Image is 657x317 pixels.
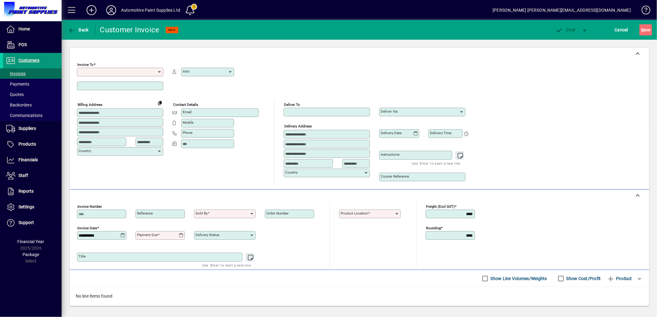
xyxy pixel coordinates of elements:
[553,24,579,35] button: Post
[67,24,90,35] button: Back
[168,28,176,32] span: NEW
[18,189,34,194] span: Reports
[381,109,398,114] mat-label: Deliver via
[79,254,86,259] mat-label: Title
[3,89,62,100] a: Quotes
[604,273,635,284] button: Product
[183,120,193,125] mat-label: Mobile
[18,58,39,63] span: Customers
[183,130,193,135] mat-label: Phone
[101,5,121,16] button: Profile
[3,79,62,89] a: Payments
[3,100,62,110] a: Backorders
[70,287,649,306] div: No line items found
[3,121,62,136] a: Suppliers
[6,113,43,118] span: Communications
[641,27,643,32] span: S
[18,26,30,31] span: Home
[6,92,24,97] span: Quotes
[381,174,409,179] mat-label: Courier Reference
[637,1,649,21] a: Knowledge Base
[79,149,91,153] mat-label: Country
[18,157,38,162] span: Financials
[77,204,102,209] mat-label: Invoice number
[82,5,101,16] button: Add
[381,131,402,135] mat-label: Delivery date
[155,98,165,108] button: Copy to Delivery address
[137,233,158,237] mat-label: Payment due
[615,25,628,35] span: Cancel
[6,82,29,86] span: Payments
[426,226,441,230] mat-label: Rounding
[18,142,36,146] span: Products
[18,220,34,225] span: Support
[412,160,460,167] mat-hint: Use 'Enter' to start a new line
[3,184,62,199] a: Reports
[137,211,153,215] mat-label: Reference
[607,274,632,283] span: Product
[22,252,39,257] span: Package
[68,27,89,32] span: Back
[3,152,62,168] a: Financials
[18,42,27,47] span: POS
[77,62,94,67] mat-label: Invoice To
[121,5,180,15] div: Automotive Paint Supplies Ltd
[183,110,192,114] mat-label: Email
[183,69,189,74] mat-label: Attn
[613,24,630,35] button: Cancel
[489,275,547,282] label: Show Line Volumes/Weights
[18,204,34,209] span: Settings
[556,27,576,32] span: ost
[202,262,251,269] mat-hint: Use 'Enter' to start a new line
[341,211,368,215] mat-label: Product location
[639,24,652,35] button: Save
[18,173,28,178] span: Staff
[493,5,631,15] div: [PERSON_NAME] [PERSON_NAME][EMAIL_ADDRESS][DOMAIN_NAME]
[285,170,298,175] mat-label: Country
[284,102,300,107] mat-label: Deliver To
[62,24,95,35] app-page-header-button: Back
[196,211,208,215] mat-label: Sold by
[566,27,569,32] span: P
[3,168,62,183] a: Staff
[381,152,399,157] mat-label: Instructions
[3,37,62,53] a: POS
[100,25,160,35] div: Customer Invoice
[565,275,601,282] label: Show Cost/Profit
[641,25,651,35] span: ave
[18,239,44,244] span: Financial Year
[3,110,62,121] a: Communications
[3,22,62,37] a: Home
[77,226,97,230] mat-label: Invoice date
[3,137,62,152] a: Products
[3,215,62,231] a: Support
[3,199,62,215] a: Settings
[430,131,452,135] mat-label: Delivery time
[6,71,26,76] span: Invoices
[6,102,32,107] span: Backorders
[266,211,289,215] mat-label: Order number
[18,126,36,131] span: Suppliers
[3,68,62,79] a: Invoices
[196,233,219,237] mat-label: Delivery status
[426,204,455,209] mat-label: Freight (excl GST)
